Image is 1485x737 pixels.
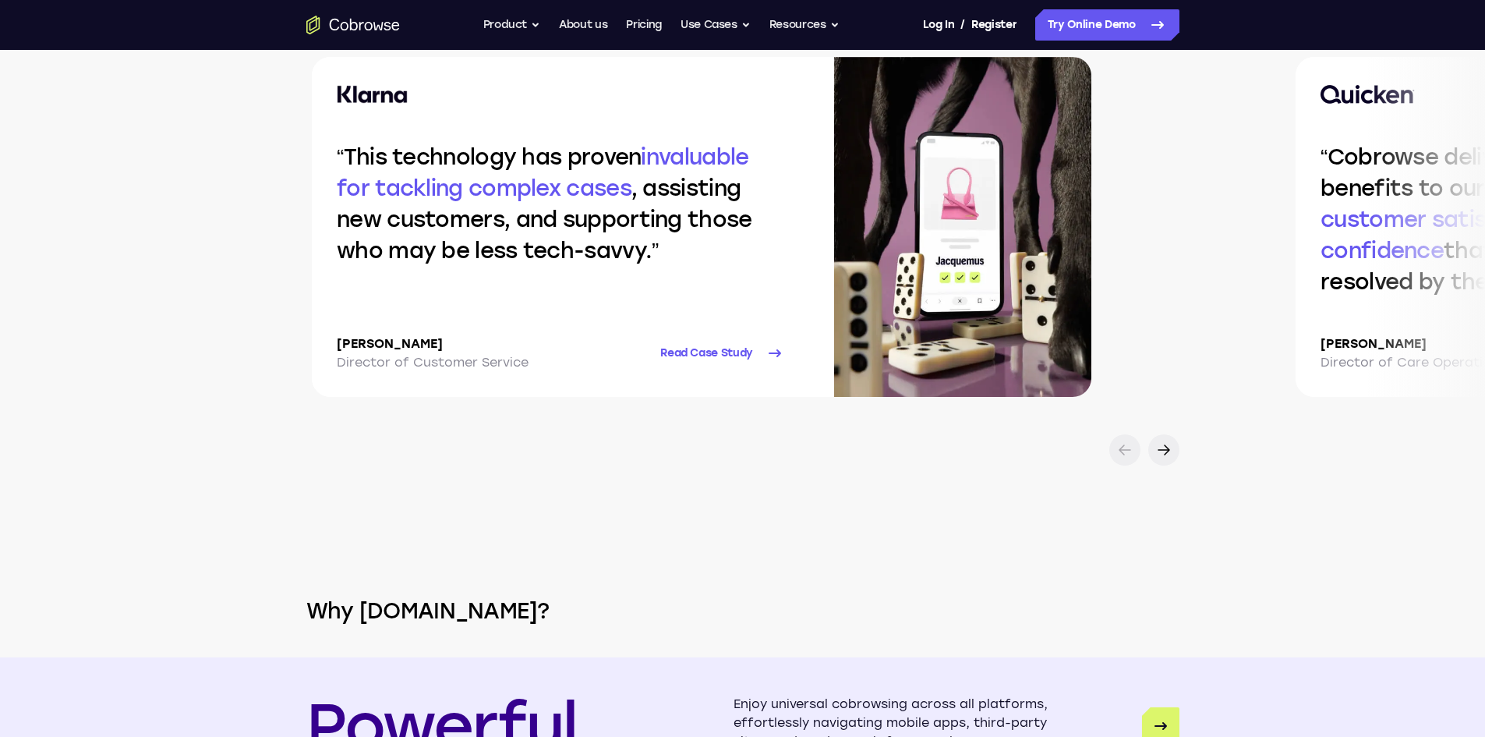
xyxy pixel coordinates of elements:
[681,9,751,41] button: Use Cases
[971,9,1017,41] a: Register
[337,335,529,353] p: [PERSON_NAME]
[1035,9,1179,41] a: Try Online Demo
[1321,85,1415,104] img: Quicken logo
[923,9,954,41] a: Log In
[660,335,784,372] a: Read Case Study
[769,9,840,41] button: Resources
[626,9,662,41] a: Pricing
[559,9,607,41] a: About us
[483,9,541,41] button: Product
[834,57,1091,397] img: Case study
[337,85,408,104] img: Klarna logo
[337,353,529,372] p: Director of Customer Service
[337,144,752,264] q: This technology has proven , assisting new customers, and supporting those who may be less tech-s...
[960,16,965,34] span: /
[244,595,1242,626] h2: Why [DOMAIN_NAME]?
[306,16,400,34] a: Go to the home page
